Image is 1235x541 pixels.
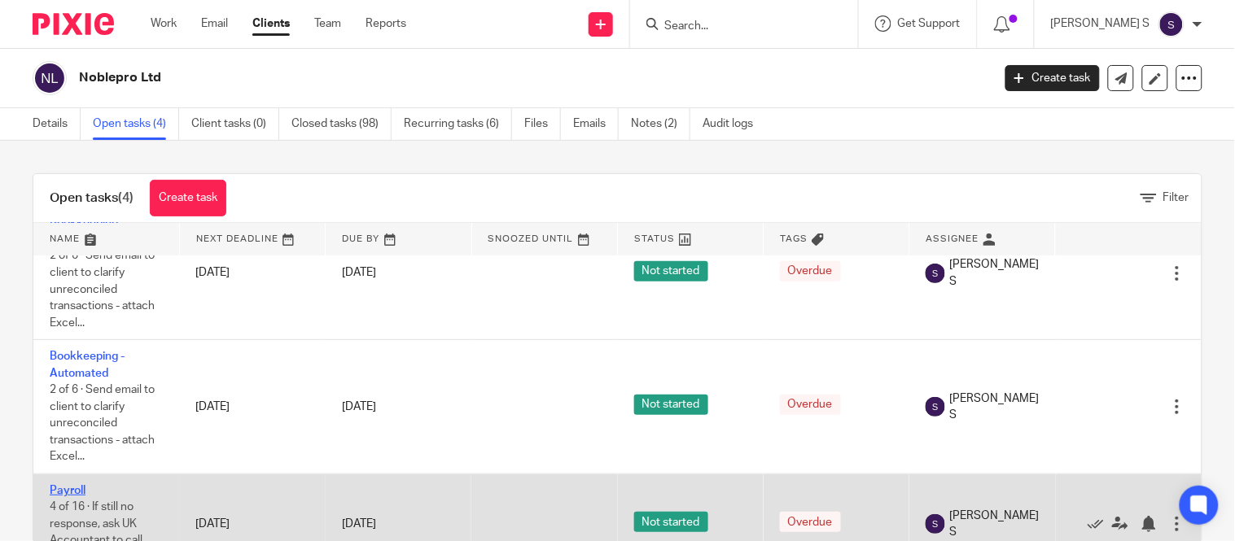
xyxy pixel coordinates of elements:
a: Payroll [50,485,85,496]
h2: Noblepro Ltd [79,69,800,86]
span: [DATE] [342,268,376,279]
a: Emails [573,108,619,140]
td: [DATE] [179,206,325,340]
span: 2 of 6 · Send email to client to clarify unreconciled transactions - attach Excel... [50,251,155,329]
span: Status [634,234,675,243]
img: Pixie [33,13,114,35]
span: 2 of 6 · Send email to client to clarify unreconciled transactions - attach Excel... [50,384,155,462]
a: Email [201,15,228,32]
span: [PERSON_NAME] S [949,256,1039,290]
a: Details [33,108,81,140]
a: Mark as done [1088,516,1112,532]
h1: Open tasks [50,190,134,207]
img: svg%3E [1158,11,1185,37]
a: Client tasks (0) [191,108,279,140]
a: Create task [1005,65,1100,91]
span: (4) [118,191,134,204]
a: Closed tasks (98) [291,108,392,140]
span: Get Support [898,18,961,29]
span: Overdue [780,395,841,415]
a: Reports [366,15,406,32]
td: [DATE] [179,340,325,474]
a: Open tasks (4) [93,108,179,140]
img: svg%3E [33,61,67,95]
a: Notes (2) [631,108,690,140]
span: [DATE] [342,518,376,530]
img: svg%3E [926,514,945,534]
a: Work [151,15,177,32]
span: [DATE] [342,401,376,412]
span: Tags [780,234,808,243]
span: Not started [634,512,708,532]
span: [PERSON_NAME] S [949,390,1039,424]
span: Not started [634,261,708,281]
img: svg%3E [926,264,945,283]
input: Search [663,20,809,34]
p: [PERSON_NAME] S [1051,15,1150,32]
span: Not started [634,395,708,415]
span: Snoozed Until [488,234,574,243]
img: svg%3E [926,397,945,417]
a: Recurring tasks (6) [404,108,512,140]
a: Create task [150,180,226,216]
span: [PERSON_NAME] S [949,508,1039,541]
a: Bookkeeping - Automated [50,351,125,378]
span: Overdue [780,261,841,281]
a: Audit logs [703,108,765,140]
span: Filter [1163,192,1189,203]
a: Team [314,15,341,32]
a: Clients [252,15,290,32]
span: Overdue [780,512,841,532]
a: Files [524,108,561,140]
